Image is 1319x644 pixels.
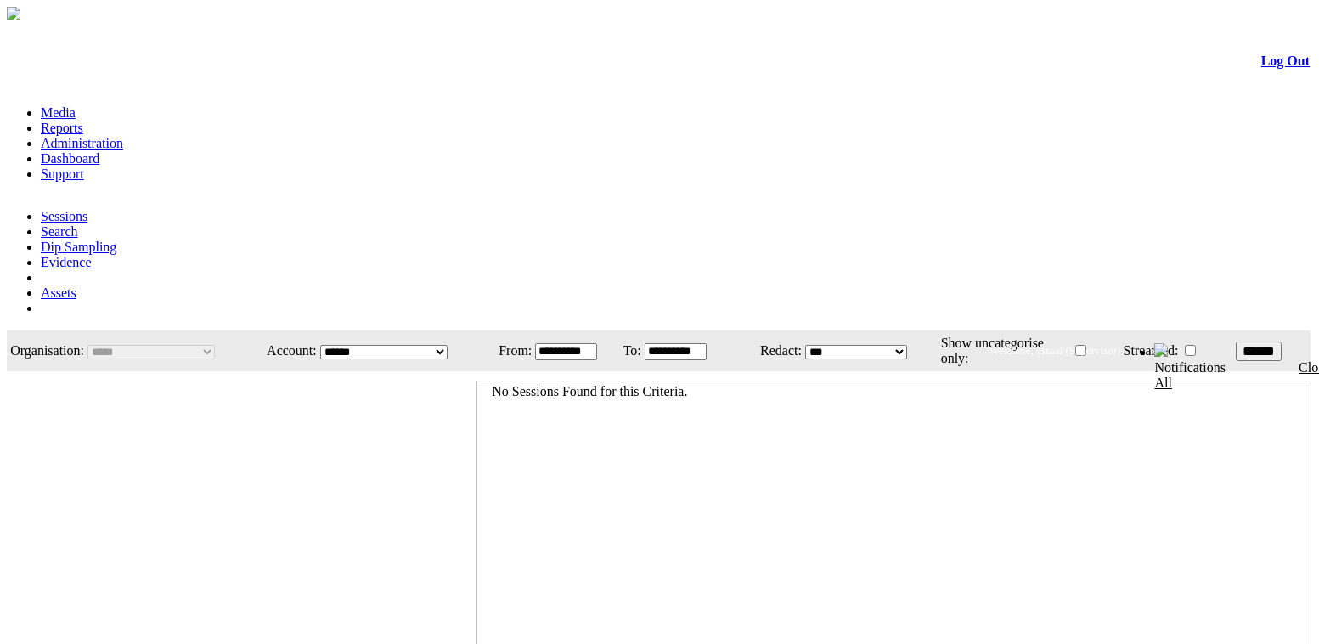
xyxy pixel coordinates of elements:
td: Organisation: [8,332,85,370]
span: No Sessions Found for this Criteria. [492,384,687,398]
a: Support [41,167,84,181]
a: Evidence [41,255,92,269]
a: Reports [41,121,83,135]
td: Account: [252,332,318,370]
td: Redact: [726,332,803,370]
span: Show uncategorise only: [941,336,1044,365]
td: From: [488,332,533,370]
a: Administration [41,136,123,150]
a: Dashboard [41,151,99,166]
a: Sessions [41,209,87,223]
a: Assets [41,285,76,300]
a: Log Out [1261,54,1310,68]
img: bell24.png [1154,343,1168,357]
a: Dip Sampling [41,240,116,254]
img: arrow-3.png [7,7,20,20]
div: Notifications [1154,360,1277,391]
td: To: [617,332,641,370]
a: Media [41,105,76,120]
a: Search [41,224,78,239]
span: Welcome, afzaal (Supervisor) [989,344,1121,357]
